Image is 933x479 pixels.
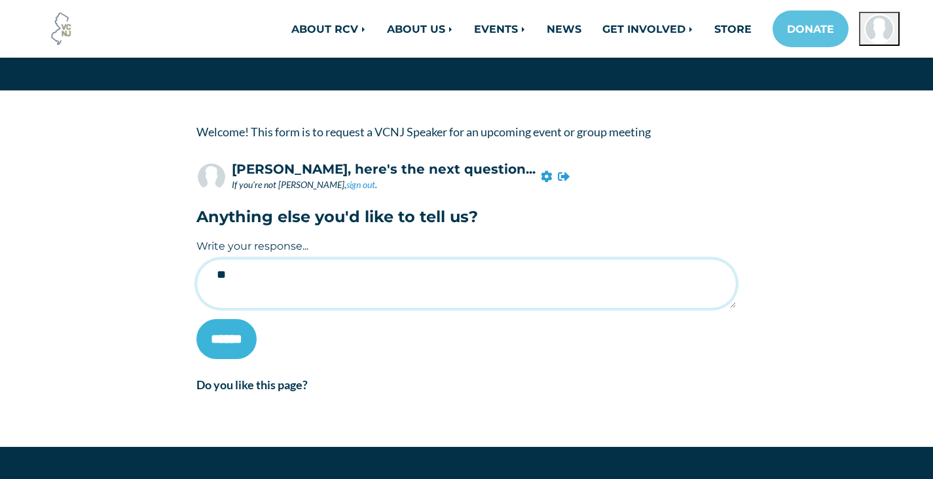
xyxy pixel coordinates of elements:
a: GET INVOLVED [592,16,704,42]
i: If you're not [PERSON_NAME], . [232,179,377,190]
nav: Main navigation [197,10,900,47]
a: ABOUT RCV [281,16,376,42]
p: Welcome! This form is to request a VCNJ Speaker for an upcoming event or group meeting [196,122,737,142]
img: Bo Ko [196,162,227,192]
img: Bo Ko [864,14,894,44]
a: NEWS [536,16,592,42]
img: Voter Choice NJ [44,11,79,47]
label: Write your response... [196,238,308,254]
h3: Anything else you'd like to tell us? [196,208,737,227]
strong: Do you like this page? [196,377,308,392]
a: ABOUT US [376,16,464,42]
a: EVENTS [464,16,536,42]
button: Open profile menu for Bo Ko [859,12,900,46]
h5: [PERSON_NAME], here's the next question... [232,162,536,178]
a: STORE [704,16,762,42]
a: sign out [346,179,375,190]
a: DONATE [773,10,849,47]
iframe: fb:like Facebook Social Plugin [196,402,393,415]
iframe: X Post Button [393,398,435,411]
